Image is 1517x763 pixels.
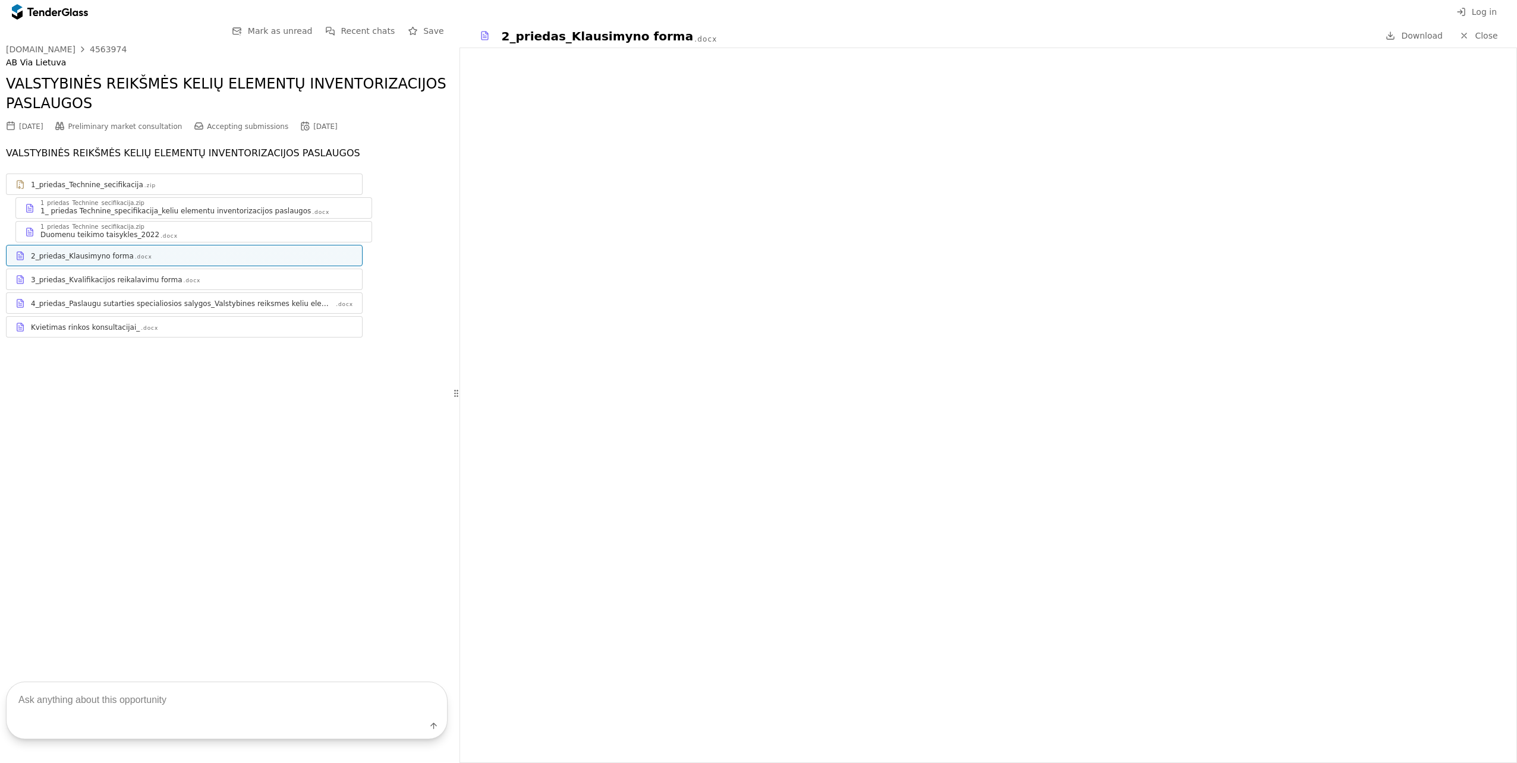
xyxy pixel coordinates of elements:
a: 3_priedas_Kvalifikacijos reikalavimu forma.docx [6,269,363,290]
button: Mark as unread [229,24,316,39]
div: .docx [135,253,152,261]
div: .docx [183,277,200,285]
div: [DOMAIN_NAME] [6,45,75,53]
a: 4_priedas_Paslaugu sutarties specialiosios salygos_Valstybines reiksmes keliu elementu inventoriz... [6,292,363,314]
div: [DATE] [313,122,338,131]
a: 1_priedas_Technine_secifikacija.zipDuomenu teikimo taisykles_2022.docx [15,221,372,242]
div: 1_priedas_Technine_secifikacija [31,180,143,190]
a: [DOMAIN_NAME]4563974 [6,45,127,54]
button: Recent chats [322,24,398,39]
span: Mark as unread [248,26,313,36]
div: 2_priedas_Klausimyno forma [502,28,694,45]
a: Close [1452,29,1505,43]
div: .docx [694,34,717,45]
span: Save [423,26,443,36]
div: 1_priedas_Technine_secifikacija.zip [40,224,144,230]
span: Log in [1472,7,1497,17]
h2: VALSTYBINĖS REIKŠMĖS KELIŲ ELEMENTŲ INVENTORIZACIJOS PASLAUGOS [6,74,448,114]
div: 1_priedas_Technine_secifikacija.zip [40,200,144,206]
a: Kvietimas rinkos konsultacijai_.docx [6,316,363,338]
div: .docx [160,232,178,240]
div: 1_ priedas Technine_specifikacija_keliu elementu inventorizacijos paslaugos [40,206,311,216]
div: Duomenu teikimo taisykles_2022 [40,230,159,239]
span: Download [1401,31,1443,40]
div: Kvietimas rinkos konsultacijai_ [31,323,140,332]
button: Save [404,24,447,39]
a: 2_priedas_Klausimyno forma.docx [6,245,363,266]
div: 4_priedas_Paslaugu sutarties specialiosios salygos_Valstybines reiksmes keliu elementu inventoriz... [31,299,335,308]
div: 4563974 [90,45,127,53]
a: 1_priedas_Technine_secifikacija.zip [6,174,363,195]
span: Preliminary market consultation [68,122,182,131]
div: .docx [312,209,329,216]
div: .docx [336,301,353,308]
p: VALSTYBINĖS REIKŠMĖS KELIŲ ELEMENTŲ INVENTORIZACIJOS PASLAUGOS [6,145,448,162]
a: Download [1382,29,1446,43]
div: .zip [144,182,156,190]
div: AB Via Lietuva [6,58,448,68]
span: Close [1475,31,1497,40]
div: 2_priedas_Klausimyno forma [31,251,134,261]
button: Log in [1453,5,1500,20]
div: .docx [141,324,158,332]
span: Accepting submissions [207,122,288,131]
a: 1_priedas_Technine_secifikacija.zip1_ priedas Technine_specifikacija_keliu elementu inventorizaci... [15,197,372,219]
div: [DATE] [19,122,43,131]
div: 3_priedas_Kvalifikacijos reikalavimu forma [31,275,182,285]
span: Recent chats [341,26,395,36]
